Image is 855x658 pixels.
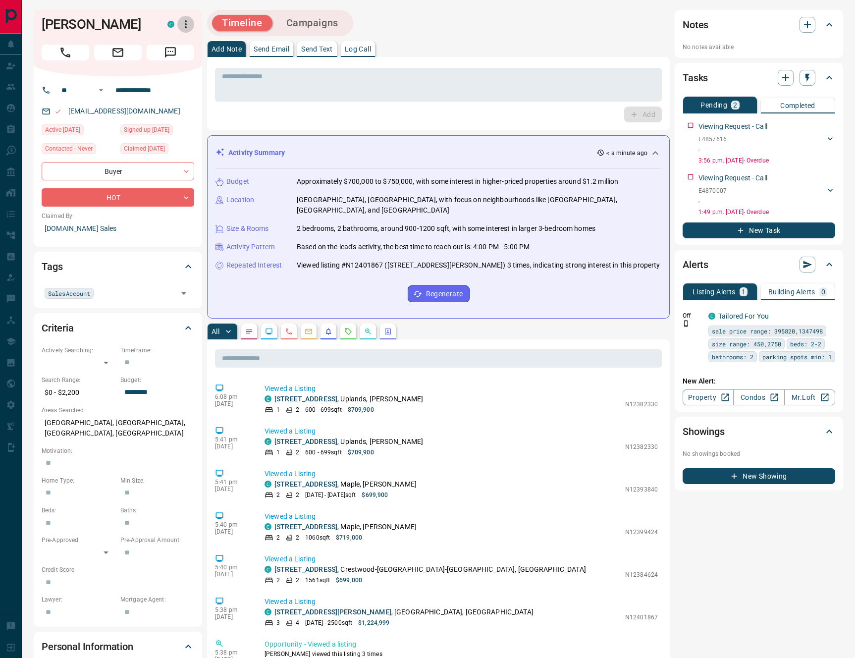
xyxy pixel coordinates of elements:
p: Size & Rooms [226,223,269,234]
p: Mortgage Agent: [120,595,194,604]
a: Tailored For You [718,312,769,320]
svg: Agent Actions [384,328,392,335]
p: [DATE] - 2500 sqft [305,618,352,627]
button: Open [177,286,191,300]
div: Tasks [683,66,835,90]
p: E4857616 [698,135,727,144]
p: N12401867 [625,613,658,622]
p: Viewed a Listing [265,469,658,479]
p: Lawyer: [42,595,115,604]
p: Location [226,195,254,205]
p: , [698,144,727,153]
div: condos.ca [265,523,271,530]
button: Open [95,84,107,96]
p: Activity Pattern [226,242,275,252]
p: 5:38 pm [215,606,250,613]
h2: Showings [683,424,725,439]
p: Pre-Approved: [42,536,115,545]
p: , [698,195,727,204]
p: No showings booked [683,449,835,458]
div: Sun Sep 14 2025 [42,124,115,138]
p: 6:08 pm [215,393,250,400]
span: size range: 450,2750 [712,339,781,349]
p: 1:49 p.m. [DATE] - Overdue [698,208,835,217]
p: N12384624 [625,570,658,579]
h2: Criteria [42,320,74,336]
p: $719,000 [336,533,362,542]
p: $1,224,999 [358,618,389,627]
div: Tags [42,255,194,278]
p: [DATE] [215,528,250,535]
p: 5:40 pm [215,521,250,528]
p: Pending [700,102,727,109]
p: [DATE] - [DATE] sqft [305,491,356,499]
p: Timeframe: [120,346,194,355]
a: [STREET_ADDRESS] [274,395,337,403]
svg: Requests [344,328,352,335]
p: No notes available [683,43,835,52]
p: 5:41 pm [215,436,250,443]
p: Viewing Request - Call [698,173,767,183]
p: [DATE] [215,400,250,407]
div: Alerts [683,253,835,276]
p: 2 bedrooms, 2 bathrooms, around 900-1200 sqft, with some interest in larger 3-bedroom homes [297,223,595,234]
div: condos.ca [265,566,271,573]
p: Search Range: [42,376,115,384]
button: Campaigns [276,15,348,31]
div: condos.ca [265,481,271,488]
a: [STREET_ADDRESS] [274,480,337,488]
p: Credit Score: [42,565,194,574]
span: Active [DATE] [45,125,80,135]
p: Completed [780,102,815,109]
p: Baths: [120,506,194,515]
p: 1561 sqft [305,576,330,585]
h2: Alerts [683,257,708,273]
svg: Lead Browsing Activity [265,328,273,335]
p: 2 [276,533,280,542]
div: condos.ca [265,438,271,445]
span: SalesAccount [48,288,90,298]
a: [STREET_ADDRESS] [274,523,337,531]
p: 1 [276,405,280,414]
p: 2 [296,448,299,457]
p: Beds: [42,506,115,515]
p: Repeated Interest [226,260,282,271]
div: Tue Nov 06 2018 [120,124,194,138]
div: HOT [42,188,194,207]
a: Condos [733,389,784,405]
svg: Emails [305,328,313,335]
p: < a minute ago [606,149,647,158]
span: Email [94,45,142,60]
p: $709,900 [348,448,374,457]
span: bathrooms: 2 [712,352,753,362]
p: Activity Summary [228,148,285,158]
p: 5:40 pm [215,564,250,571]
p: , Maple, [PERSON_NAME] [274,522,417,532]
a: [STREET_ADDRESS] [274,438,337,445]
p: 600 - 699 sqft [305,405,341,414]
h2: Tasks [683,70,708,86]
p: Send Email [254,46,289,53]
p: 4 [296,618,299,627]
p: $699,900 [362,491,388,499]
a: Property [683,389,734,405]
p: [DATE] [215,443,250,450]
p: 600 - 699 sqft [305,448,341,457]
p: 2 [276,491,280,499]
p: E4870007 [698,186,727,195]
p: N12382330 [625,400,658,409]
p: N12382330 [625,442,658,451]
p: Pre-Approval Amount: [120,536,194,545]
p: Viewed a Listing [265,511,658,522]
span: parking spots min: 1 [762,352,832,362]
p: Viewed a Listing [265,426,658,437]
p: , Maple, [PERSON_NAME] [274,479,417,490]
p: Home Type: [42,476,115,485]
p: [DATE] [215,571,250,578]
p: 5:41 pm [215,479,250,486]
span: Call [42,45,89,60]
p: Viewing Request - Call [698,121,767,132]
p: 1 [276,448,280,457]
p: 5:38 pm [215,649,250,656]
p: Opportunity - Viewed a listing [265,639,658,650]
